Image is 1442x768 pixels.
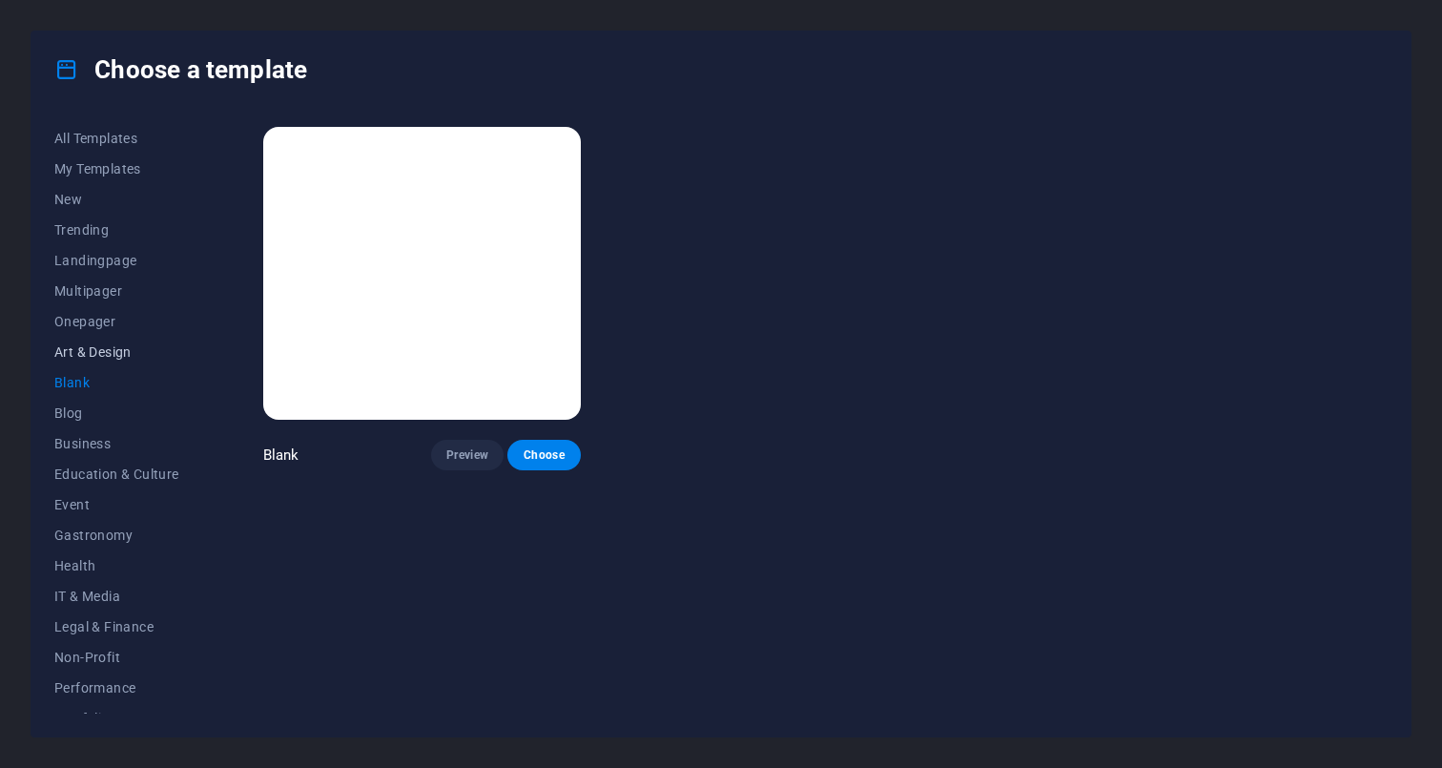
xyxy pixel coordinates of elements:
[54,131,179,146] span: All Templates
[54,428,179,459] button: Business
[54,337,179,367] button: Art & Design
[54,245,179,276] button: Landingpage
[54,436,179,451] span: Business
[54,711,179,726] span: Portfolio
[54,398,179,428] button: Blog
[54,375,179,390] span: Blank
[431,440,504,470] button: Preview
[54,497,179,512] span: Event
[54,612,179,642] button: Legal & Finance
[54,161,179,176] span: My Templates
[54,680,179,695] span: Performance
[54,703,179,734] button: Portfolio
[507,440,580,470] button: Choose
[446,447,488,463] span: Preview
[54,367,179,398] button: Blank
[54,642,179,673] button: Non-Profit
[54,550,179,581] button: Health
[263,127,581,420] img: Blank
[54,459,179,489] button: Education & Culture
[54,215,179,245] button: Trending
[54,123,179,154] button: All Templates
[54,344,179,360] span: Art & Design
[54,276,179,306] button: Multipager
[263,446,299,465] p: Blank
[54,650,179,665] span: Non-Profit
[54,558,179,573] span: Health
[54,489,179,520] button: Event
[54,222,179,238] span: Trending
[54,306,179,337] button: Onepager
[54,581,179,612] button: IT & Media
[54,589,179,604] span: IT & Media
[54,520,179,550] button: Gastronomy
[54,192,179,207] span: New
[54,154,179,184] button: My Templates
[54,528,179,543] span: Gastronomy
[54,54,307,85] h4: Choose a template
[523,447,565,463] span: Choose
[54,184,179,215] button: New
[54,283,179,299] span: Multipager
[54,405,179,421] span: Blog
[54,253,179,268] span: Landingpage
[54,467,179,482] span: Education & Culture
[54,673,179,703] button: Performance
[54,314,179,329] span: Onepager
[54,619,179,634] span: Legal & Finance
